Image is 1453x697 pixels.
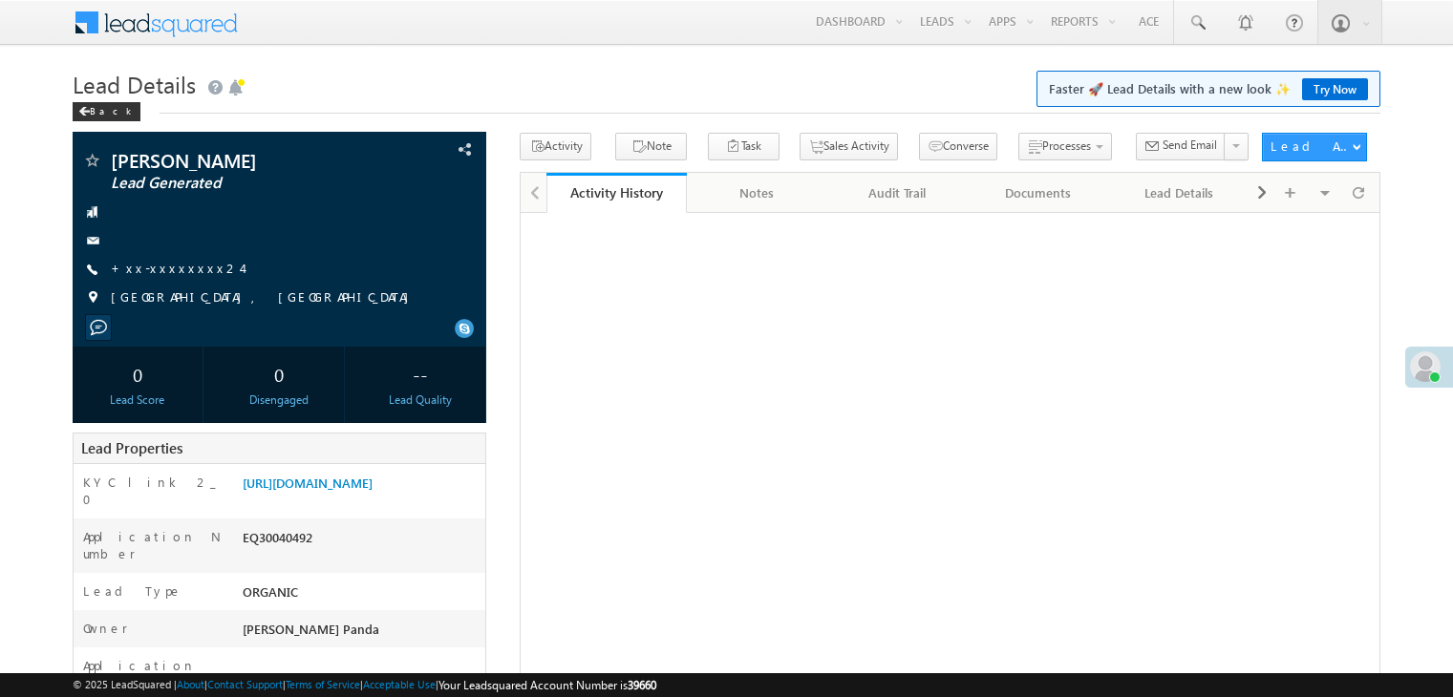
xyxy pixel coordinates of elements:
label: KYC link 2_0 [83,474,223,508]
div: Lead Score [77,391,198,409]
a: Audit Trail [828,173,969,213]
a: [URL][DOMAIN_NAME] [243,475,373,491]
button: Task [708,133,780,160]
button: Send Email [1136,133,1226,160]
label: Owner [83,620,128,637]
div: -- [360,356,481,391]
button: Lead Actions [1262,133,1367,161]
button: Note [615,133,687,160]
div: Lead Actions [1271,137,1352,155]
a: Contact Support [207,678,283,690]
div: 0 [219,356,339,391]
span: Lead Generated [111,174,367,193]
div: Notes [702,181,810,204]
div: Activity History [561,183,673,201]
label: Lead Type [83,582,182,600]
a: +xx-xxxxxxxx24 [111,260,242,276]
a: About [177,678,204,690]
button: Sales Activity [800,133,898,160]
div: EQ30040492 [238,528,485,555]
a: Notes [687,173,827,213]
span: [GEOGRAPHIC_DATA], [GEOGRAPHIC_DATA] [111,288,418,307]
span: © 2025 LeadSquared | | | | | [73,676,656,694]
a: Activity History [546,173,687,213]
span: Lead Properties [81,438,182,457]
span: Faster 🚀 Lead Details with a new look ✨ [1049,79,1368,98]
div: Back [73,102,140,121]
span: Send Email [1163,137,1217,154]
span: 39660 [628,678,656,692]
a: Documents [969,173,1109,213]
span: Your Leadsquared Account Number is [438,678,656,692]
a: Terms of Service [286,678,360,690]
button: Converse [919,133,997,160]
div: ORGANIC [238,582,485,609]
span: [PERSON_NAME] Panda [243,621,379,637]
a: Try Now [1302,78,1368,100]
div: 0 [77,356,198,391]
div: Audit Trail [844,181,951,204]
div: Documents [984,181,1092,204]
a: Back [73,101,150,117]
span: [PERSON_NAME] [111,151,367,170]
button: Processes [1018,133,1112,160]
label: Application Status [83,657,223,691]
label: Application Number [83,528,223,562]
a: Acceptable Use [363,678,436,690]
span: Processes [1042,138,1091,153]
div: Lead Details [1125,181,1233,204]
button: Activity [520,133,591,160]
div: Disengaged [219,391,339,409]
span: Lead Details [73,69,196,99]
a: Lead Details [1110,173,1250,213]
div: Lead Quality [360,391,481,409]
